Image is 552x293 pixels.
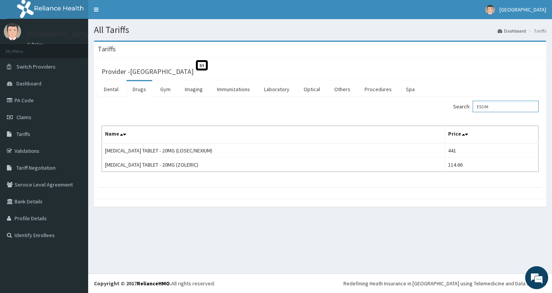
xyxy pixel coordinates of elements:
[14,38,31,57] img: d_794563401_company_1708531726252_794563401
[94,25,546,35] h1: All Tariffs
[98,46,116,52] h3: Tariffs
[40,43,129,53] div: Chat with us now
[473,101,539,112] input: Search:
[98,81,125,97] a: Dental
[445,143,538,158] td: 441
[16,164,56,171] span: Tariff Negotiation
[154,81,177,97] a: Gym
[27,42,45,47] a: Online
[358,81,398,97] a: Procedures
[400,81,421,97] a: Spa
[343,280,546,287] div: Redefining Heath Insurance in [GEOGRAPHIC_DATA] using Telemedicine and Data Science!
[4,23,21,40] img: User Image
[527,28,546,34] li: Tariffs
[44,97,106,174] span: We're online!
[4,209,146,236] textarea: Type your message and hit 'Enter'
[102,68,194,75] h3: Provider - [GEOGRAPHIC_DATA]
[88,273,552,293] footer: All rights reserved.
[102,143,445,158] td: [MEDICAL_DATA] TABLET - 20MG (LOSEC/NEXIUM)
[328,81,356,97] a: Others
[16,131,30,137] span: Tariffs
[297,81,326,97] a: Optical
[485,5,495,15] img: User Image
[27,31,90,38] p: [GEOGRAPHIC_DATA]
[16,63,56,70] span: Switch Providers
[16,80,41,87] span: Dashboard
[179,81,209,97] a: Imaging
[102,126,445,144] th: Name
[94,280,171,287] strong: Copyright © 2017 .
[453,101,539,112] label: Search:
[211,81,256,97] a: Immunizations
[196,60,208,70] span: St
[102,158,445,172] td: [MEDICAL_DATA] TABLET - 20MG (ZOLERIC)
[16,114,31,121] span: Claims
[126,4,144,22] div: Minimize live chat window
[445,126,538,144] th: Price
[498,28,526,34] a: Dashboard
[499,6,546,13] span: [GEOGRAPHIC_DATA]
[445,158,538,172] td: 114.66
[258,81,296,97] a: Laboratory
[127,81,152,97] a: Drugs
[137,280,170,287] a: RelianceHMO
